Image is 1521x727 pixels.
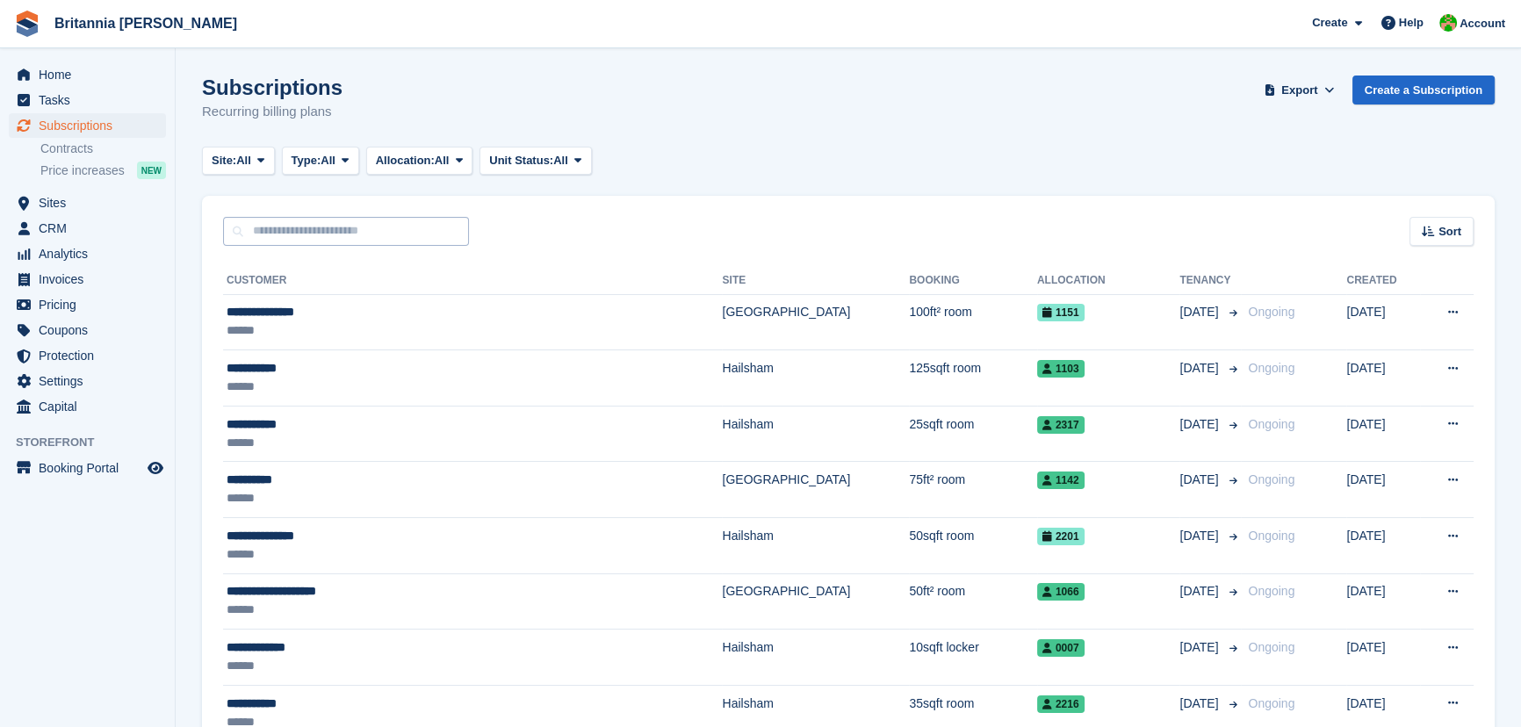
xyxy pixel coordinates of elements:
[1179,267,1241,295] th: Tenancy
[366,147,473,176] button: Allocation: All
[1346,518,1419,574] td: [DATE]
[9,88,166,112] a: menu
[9,343,166,368] a: menu
[1346,267,1419,295] th: Created
[202,76,342,99] h1: Subscriptions
[202,147,275,176] button: Site: All
[1037,360,1085,378] span: 1103
[145,457,166,479] a: Preview store
[1037,267,1180,295] th: Allocation
[212,152,236,169] span: Site:
[40,161,166,180] a: Price increases NEW
[1179,359,1222,378] span: [DATE]
[282,147,359,176] button: Type: All
[39,241,144,266] span: Analytics
[1179,695,1222,713] span: [DATE]
[1248,472,1294,486] span: Ongoing
[1037,583,1085,601] span: 1066
[9,394,166,419] a: menu
[1037,416,1085,434] span: 2317
[9,216,166,241] a: menu
[9,456,166,480] a: menu
[909,267,1036,295] th: Booking
[489,152,553,169] span: Unit Status:
[47,9,244,38] a: Britannia [PERSON_NAME]
[1179,582,1222,601] span: [DATE]
[1346,350,1419,407] td: [DATE]
[1179,527,1222,545] span: [DATE]
[1261,76,1338,104] button: Export
[1312,14,1347,32] span: Create
[1037,528,1085,545] span: 2201
[435,152,450,169] span: All
[909,462,1036,518] td: 75ft² room
[1248,417,1294,431] span: Ongoing
[9,369,166,393] a: menu
[1346,573,1419,630] td: [DATE]
[292,152,321,169] span: Type:
[1037,304,1085,321] span: 1151
[722,267,909,295] th: Site
[39,292,144,317] span: Pricing
[236,152,251,169] span: All
[722,462,909,518] td: [GEOGRAPHIC_DATA]
[223,267,722,295] th: Customer
[1179,471,1222,489] span: [DATE]
[1179,638,1222,657] span: [DATE]
[39,267,144,292] span: Invoices
[1037,639,1085,657] span: 0007
[1179,415,1222,434] span: [DATE]
[40,162,125,179] span: Price increases
[909,350,1036,407] td: 125sqft room
[909,518,1036,574] td: 50sqft room
[1346,294,1419,350] td: [DATE]
[9,292,166,317] a: menu
[9,62,166,87] a: menu
[39,456,144,480] span: Booking Portal
[1179,303,1222,321] span: [DATE]
[39,62,144,87] span: Home
[553,152,568,169] span: All
[1281,82,1317,99] span: Export
[722,294,909,350] td: [GEOGRAPHIC_DATA]
[1399,14,1424,32] span: Help
[376,152,435,169] span: Allocation:
[1248,305,1294,319] span: Ongoing
[321,152,335,169] span: All
[909,294,1036,350] td: 100ft² room
[909,406,1036,462] td: 25sqft room
[202,102,342,122] p: Recurring billing plans
[1248,529,1294,543] span: Ongoing
[909,630,1036,686] td: 10sqft locker
[9,191,166,215] a: menu
[39,318,144,342] span: Coupons
[14,11,40,37] img: stora-icon-8386f47178a22dfd0bd8f6a31ec36ba5ce8667c1dd55bd0f319d3a0aa187defe.svg
[39,88,144,112] span: Tasks
[1248,640,1294,654] span: Ongoing
[137,162,166,179] div: NEW
[39,343,144,368] span: Protection
[1248,696,1294,710] span: Ongoing
[909,573,1036,630] td: 50ft² room
[1439,14,1457,32] img: Wendy Thorp
[9,241,166,266] a: menu
[1460,15,1505,32] span: Account
[1346,406,1419,462] td: [DATE]
[1248,361,1294,375] span: Ongoing
[722,406,909,462] td: Hailsham
[9,318,166,342] a: menu
[39,191,144,215] span: Sites
[722,630,909,686] td: Hailsham
[1248,584,1294,598] span: Ongoing
[1346,630,1419,686] td: [DATE]
[9,113,166,138] a: menu
[39,113,144,138] span: Subscriptions
[9,267,166,292] a: menu
[722,350,909,407] td: Hailsham
[1346,462,1419,518] td: [DATE]
[479,147,591,176] button: Unit Status: All
[16,434,175,451] span: Storefront
[1352,76,1495,104] a: Create a Subscription
[722,518,909,574] td: Hailsham
[39,369,144,393] span: Settings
